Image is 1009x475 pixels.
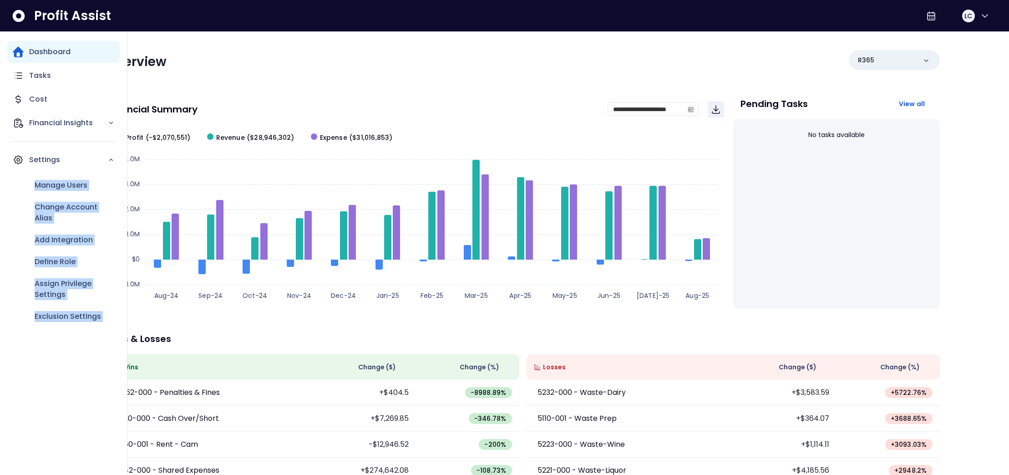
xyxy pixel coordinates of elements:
[35,180,87,191] p: Manage Users
[313,432,416,458] td: -$12,946.52
[35,235,93,245] p: Add Integration
[330,291,355,300] text: Dec-24
[117,439,198,450] p: 7160-001 - Rent - Cam
[29,94,47,105] p: Cost
[287,291,311,300] text: Nov-24
[891,414,927,423] span: + 3688.65 %
[35,311,101,322] p: Exclusion Settings
[471,388,507,397] span: -8988.89 %
[106,53,167,71] span: Overview
[119,280,139,289] text: -$1.0M
[126,133,191,143] span: Profit (-$2,070,551)
[29,154,108,165] p: Settings
[154,291,178,300] text: Aug-24
[358,363,396,372] span: Change ( $ )
[537,413,617,424] p: 5110-001 - Waste Prep
[891,388,927,397] span: + 5722.76 %
[484,440,506,449] span: -200 %
[891,440,927,449] span: + 3093.03 %
[320,133,393,143] span: Expense ($31,016,853)
[376,291,399,300] text: Jan-25
[121,204,140,214] text: $2.0M
[892,96,933,112] button: View all
[779,363,816,372] span: Change ( $ )
[509,291,531,300] text: Apr-25
[35,256,76,267] p: Define Role
[474,414,507,423] span: -346.78 %
[543,363,566,372] span: Losses
[858,56,874,65] p: R365
[123,230,140,239] text: $1.0M
[313,380,416,406] td: +$404.5
[685,291,709,300] text: Aug-25
[106,334,940,343] p: Wins & Losses
[894,466,927,475] span: + 2948.2 %
[740,99,808,108] p: Pending Tasks
[460,363,499,372] span: Change (%)
[313,406,416,432] td: +$7,269.85
[34,8,111,24] span: Profit Assist
[117,413,219,424] p: 7120-000 - Cash Over/Short
[688,106,694,112] svg: calendar
[121,179,140,189] text: $3.0M
[120,154,140,163] text: $4.0M
[117,387,220,398] p: 7252-000 - Penalties & Fines
[216,133,294,143] span: Revenue ($28,946,302)
[636,291,669,300] text: [DATE]-25
[733,432,837,458] td: +$1,114.11
[552,291,577,300] text: May-25
[464,291,487,300] text: Mar-25
[122,363,138,372] span: Wins
[198,291,223,300] text: Sep-24
[899,99,925,108] span: View all
[537,439,625,450] p: 5223-000 - Waste-Wine
[29,46,71,57] p: Dashboard
[964,11,972,20] span: LC
[733,406,837,432] td: +$364.07
[35,278,114,300] p: Assign Privilege Settings
[880,363,920,372] span: Change (%)
[537,387,626,398] p: 5232-000 - Waste-Dairy
[29,117,108,128] p: Financial Insights
[597,291,620,300] text: Jun-25
[132,255,139,264] text: $0
[242,291,267,300] text: Oct-24
[733,380,837,406] td: +$3,583.59
[29,70,51,81] p: Tasks
[477,466,507,475] span: -108.73 %
[740,123,933,147] div: No tasks available
[420,291,443,300] text: Feb-25
[708,101,724,117] button: Download
[108,105,198,114] p: Financial Summary
[35,202,114,224] p: Change Account Alias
